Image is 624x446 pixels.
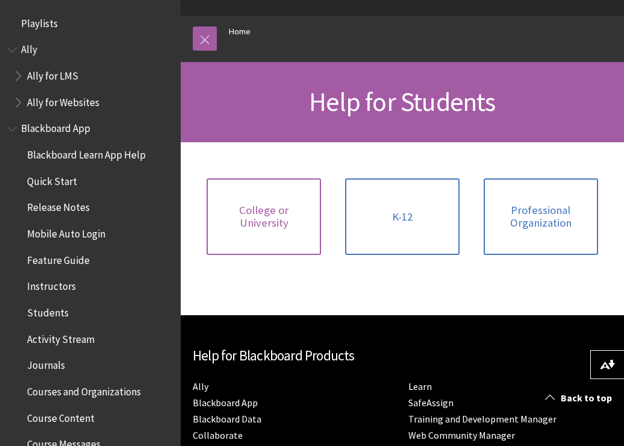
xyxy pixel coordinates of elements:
[536,387,624,409] a: Back to top
[27,408,95,424] span: Course Content
[27,66,78,82] span: Ally for LMS
[491,204,591,230] span: Professional Organization
[408,413,557,426] a: Training and Development Manager
[309,85,495,118] span: Help for Students
[193,429,243,442] a: Collaborate
[27,356,65,372] span: Journals
[345,178,460,255] a: K-12
[229,24,251,39] a: Home
[27,250,90,266] span: Feature Guide
[207,178,321,255] a: College or University
[408,397,454,409] a: SafeAssign
[484,178,598,255] a: Professional Organization
[7,40,173,113] nav: Book outline for Anthology Ally Help
[27,145,146,161] span: Blackboard Learn App Help
[27,382,141,398] span: Courses and Organizations
[27,198,90,214] span: Release Notes
[21,40,37,56] span: Ally
[193,397,258,409] a: Blackboard App
[21,119,90,135] span: Blackboard App
[408,429,515,442] a: Web Community Manager
[193,380,208,393] a: Ally
[193,413,261,426] a: Blackboard Data
[392,210,413,224] span: K-12
[27,224,105,240] span: Mobile Auto Login
[27,92,99,108] span: Ally for Websites
[193,345,612,366] h2: Help for Blackboard Products
[21,13,58,30] span: Playlists
[214,204,314,230] span: College or University
[27,171,77,187] span: Quick Start
[27,329,95,345] span: Activity Stream
[7,13,173,34] nav: Book outline for Playlists
[27,303,69,319] span: Students
[27,277,76,293] span: Instructors
[408,380,432,393] a: Learn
